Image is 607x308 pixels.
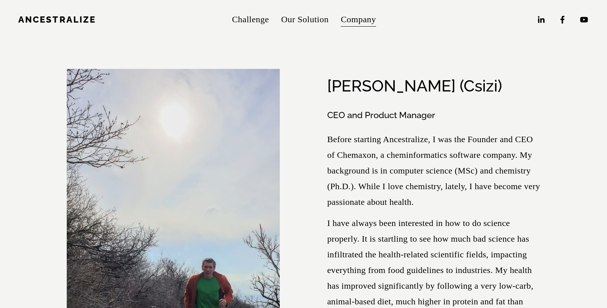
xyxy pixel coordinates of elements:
a: Ancestralize [18,14,96,25]
a: Facebook [558,15,567,24]
p: Before starting Ancestralize, I was the Founder and CEO of Chemaxon, a cheminformatics software c... [327,132,540,210]
a: LinkedIn [536,15,546,24]
a: folder dropdown [341,11,376,28]
a: Our Solution [281,11,329,28]
a: YouTube [579,15,589,24]
h2: [PERSON_NAME] (Csizi) [327,77,502,95]
a: Challenge [232,11,269,28]
h3: CEO and Product Manager [327,109,540,121]
span: Company [341,12,376,27]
